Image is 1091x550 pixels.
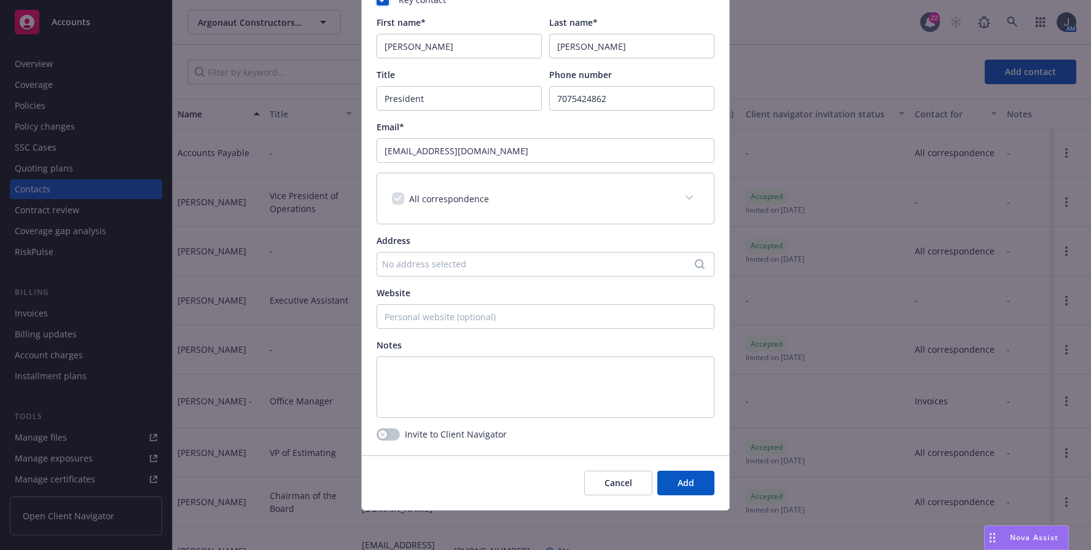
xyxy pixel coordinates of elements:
div: No address selected [382,257,697,270]
span: Title [377,69,395,81]
input: Personal website (optional) [377,304,714,329]
input: Last Name [549,34,714,58]
button: Cancel [584,471,652,495]
div: Drag to move [985,526,1000,549]
svg: Search [695,259,705,269]
input: (xxx) xxx-xxx [549,86,714,111]
span: Add [678,477,694,489]
input: example@email.com [377,138,714,163]
span: Email* [377,121,404,133]
span: Phone number [549,69,612,81]
button: Nova Assist [984,525,1069,550]
input: First Name [377,34,542,58]
span: Notes [377,339,402,351]
span: Last name* [549,17,598,28]
input: e.g. CFO [377,86,542,111]
span: All correspondence [409,193,489,205]
span: Website [377,287,410,299]
button: Add [657,471,714,495]
span: Nova Assist [1010,532,1058,543]
div: All correspondence [377,173,714,224]
button: No address selected [377,252,714,277]
span: Invite to Client Navigator [405,428,507,441]
span: Cancel [604,477,632,489]
span: First name* [377,17,426,28]
span: Address [377,235,410,246]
